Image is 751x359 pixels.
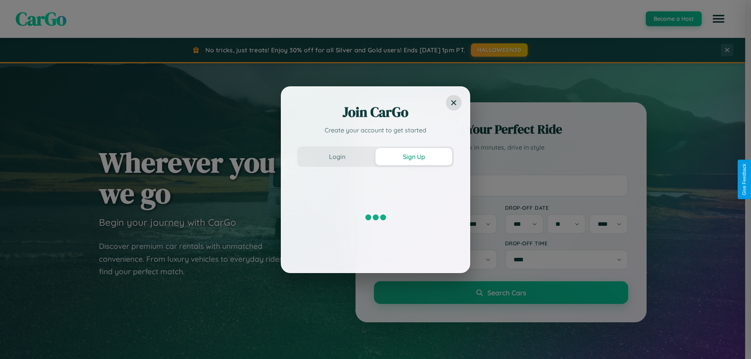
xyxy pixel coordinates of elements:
p: Create your account to get started [297,125,454,135]
iframe: Intercom live chat [8,332,27,351]
button: Login [299,148,375,165]
div: Give Feedback [742,164,747,195]
button: Sign Up [375,148,452,165]
h2: Join CarGo [297,103,454,121]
